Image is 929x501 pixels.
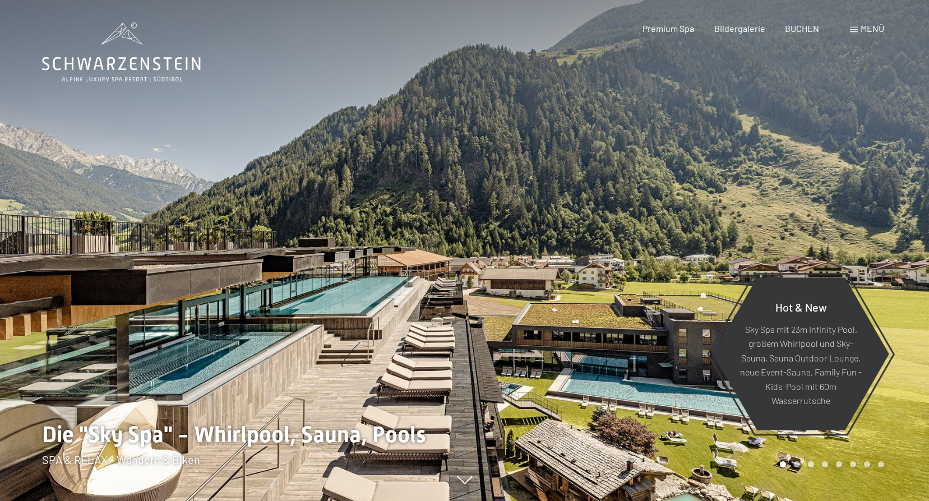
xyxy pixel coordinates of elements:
span: Hot & New [775,300,827,313]
p: Sky Spa mit 23m Infinity Pool, großem Whirlpool und Sky-Sauna, Sauna Outdoor Lounge, neue Event-S... [740,322,862,408]
a: BUCHEN [785,23,819,34]
a: Hot & New Sky Spa mit 23m Infinity Pool, großem Whirlpool und Sky-Sauna, Sauna Outdoor Lounge, ne... [712,277,890,431]
div: Carousel Page 5 [836,461,842,467]
div: Carousel Page 3 [808,461,814,467]
span: Menü [861,23,884,34]
div: Carousel Page 4 [822,461,828,467]
a: Premium Spa [643,23,694,34]
div: Carousel Page 6 [850,461,856,467]
div: Carousel Page 8 [878,461,884,467]
div: Carousel Page 7 [864,461,870,467]
a: Bildergalerie [714,23,765,34]
div: Carousel Pagination [776,461,884,467]
div: Carousel Page 1 (Current Slide) [780,461,786,467]
div: Carousel Page 2 [794,461,800,467]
